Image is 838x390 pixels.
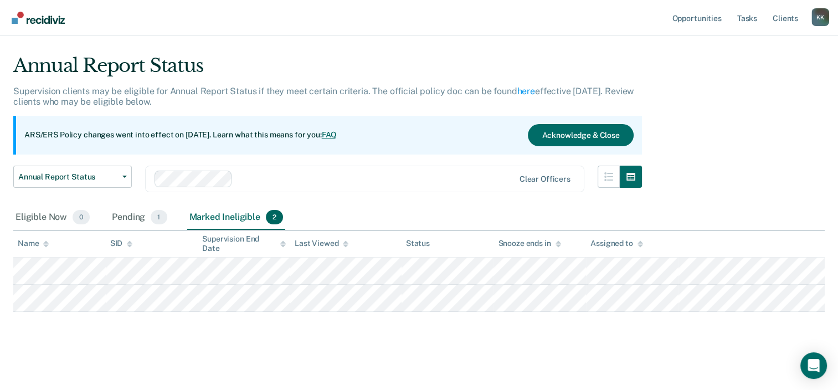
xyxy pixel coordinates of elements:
[517,86,535,96] a: here
[322,130,337,139] a: FAQ
[811,8,829,26] button: Profile dropdown button
[13,86,634,107] p: Supervision clients may be eligible for Annual Report Status if they meet certain criteria. The o...
[498,239,561,248] div: Snooze ends in
[295,239,348,248] div: Last Viewed
[18,239,49,248] div: Name
[110,239,133,248] div: SID
[528,124,633,146] button: Acknowledge & Close
[202,234,286,253] div: Supervision End Date
[590,239,642,248] div: Assigned to
[520,175,570,184] div: Clear officers
[266,210,283,224] span: 2
[800,352,827,379] div: Open Intercom Messenger
[13,54,642,86] div: Annual Report Status
[406,239,430,248] div: Status
[73,210,90,224] span: 0
[187,206,286,230] div: Marked Ineligible2
[151,210,167,224] span: 1
[110,206,169,230] div: Pending1
[13,166,132,188] button: Annual Report Status
[18,172,118,182] span: Annual Report Status
[24,130,337,141] p: ARS/ERS Policy changes went into effect on [DATE]. Learn what this means for you:
[13,206,92,230] div: Eligible Now0
[811,8,829,26] div: K K
[12,12,65,24] img: Recidiviz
